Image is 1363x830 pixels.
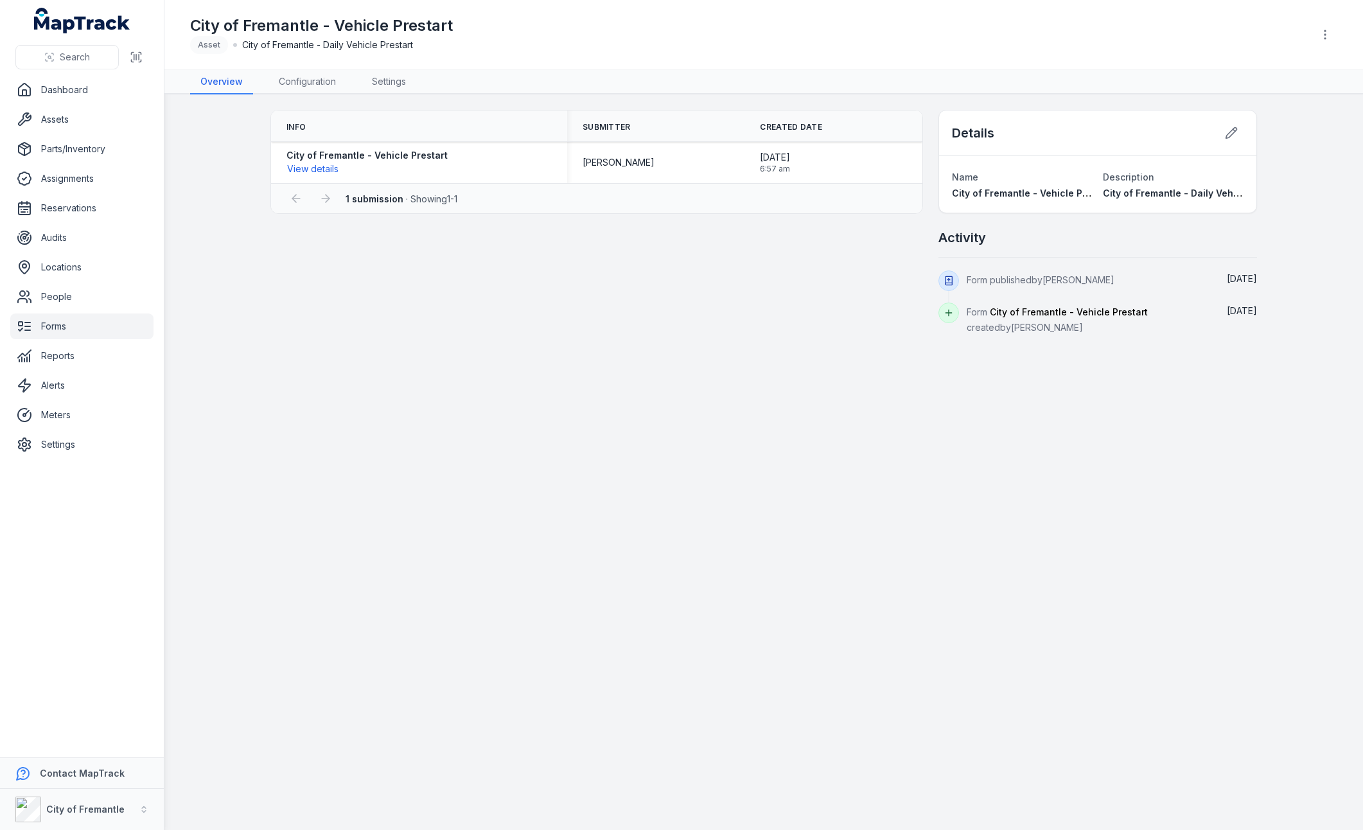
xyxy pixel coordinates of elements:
h1: City of Fremantle - Vehicle Prestart [190,15,453,36]
div: Asset [190,36,228,54]
span: Submitter [583,122,631,132]
time: 10/10/2025, 6:57:08 am [760,151,790,174]
a: Reports [10,343,154,369]
span: 6:57 am [760,164,790,174]
a: Assets [10,107,154,132]
a: Forms [10,313,154,339]
span: Name [952,172,978,182]
a: Meters [10,402,154,428]
h2: Activity [938,229,986,247]
time: 23/09/2025, 4:55:20 pm [1227,273,1257,284]
span: Form published by [PERSON_NAME] [967,274,1114,285]
a: Audits [10,225,154,251]
span: City of Fremantle - Daily Vehicle Prestart [1103,188,1289,199]
a: Locations [10,254,154,280]
span: Created Date [760,122,822,132]
a: Dashboard [10,77,154,103]
span: City of Fremantle - Vehicle Prestart [952,188,1113,199]
span: · Showing 1 - 1 [346,193,457,204]
strong: Contact MapTrack [40,768,125,779]
h2: Details [952,124,994,142]
a: Assignments [10,166,154,191]
span: Search [60,51,90,64]
span: [DATE] [1227,305,1257,316]
span: [DATE] [760,151,790,164]
span: Form created by [PERSON_NAME] [967,306,1148,333]
button: View details [286,162,339,176]
span: City of Fremantle - Vehicle Prestart [990,306,1148,317]
a: Reservations [10,195,154,221]
a: People [10,284,154,310]
a: Configuration [268,70,346,94]
span: [PERSON_NAME] [583,156,655,169]
button: Search [15,45,119,69]
a: Alerts [10,373,154,398]
strong: City of Fremantle [46,804,125,815]
a: Parts/Inventory [10,136,154,162]
a: Overview [190,70,253,94]
span: [DATE] [1227,273,1257,284]
a: Settings [10,432,154,457]
span: City of Fremantle - Daily Vehicle Prestart [242,39,413,51]
a: MapTrack [34,8,130,33]
strong: 1 submission [346,193,403,204]
strong: City of Fremantle - Vehicle Prestart [286,149,448,162]
time: 23/09/2025, 4:54:20 pm [1227,305,1257,316]
span: Info [286,122,306,132]
a: Settings [362,70,416,94]
span: Description [1103,172,1154,182]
